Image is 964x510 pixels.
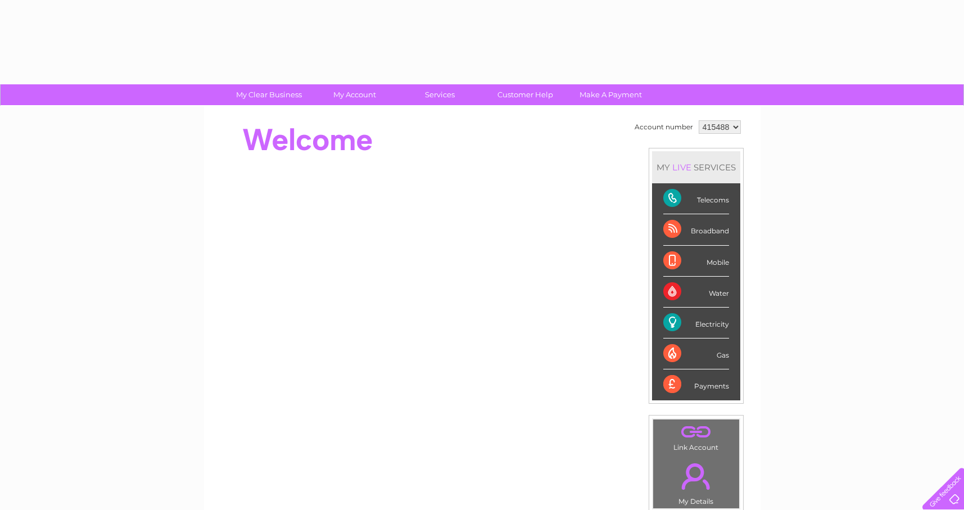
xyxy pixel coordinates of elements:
[670,162,694,173] div: LIVE
[223,84,315,105] a: My Clear Business
[663,214,729,245] div: Broadband
[653,454,740,509] td: My Details
[632,118,696,137] td: Account number
[653,419,740,454] td: Link Account
[393,84,486,105] a: Services
[656,422,736,442] a: .
[652,151,740,183] div: MY SERVICES
[663,308,729,339] div: Electricity
[663,246,729,277] div: Mobile
[308,84,401,105] a: My Account
[564,84,657,105] a: Make A Payment
[663,277,729,308] div: Water
[663,339,729,369] div: Gas
[663,369,729,400] div: Payments
[656,457,736,496] a: .
[663,183,729,214] div: Telecoms
[479,84,572,105] a: Customer Help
